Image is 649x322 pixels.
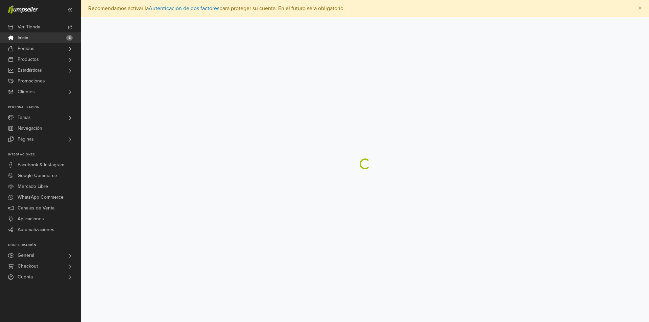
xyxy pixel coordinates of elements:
span: Navegación [18,123,42,134]
p: Configuración [8,243,81,247]
span: Canales de Venta [18,203,54,214]
span: Google Commerce [18,170,57,181]
a: Autenticación de dos factores [149,5,219,12]
span: Inicio [18,32,28,43]
span: Cuenta [18,272,33,282]
span: Mercado Libre [18,181,48,192]
p: Personalización [8,105,81,109]
button: Close [631,0,649,17]
span: Automatizaciones [18,224,54,235]
span: Temas [18,112,31,123]
span: Estadísticas [18,65,42,76]
span: WhatsApp Commerce [18,192,64,203]
span: Páginas [18,134,34,145]
span: Productos [18,54,39,65]
span: × [638,3,642,13]
span: General [18,250,34,261]
span: Pedidos [18,43,34,54]
span: Checkout [18,261,38,272]
span: Aplicaciones [18,214,44,224]
span: Ver Tienda [18,22,40,32]
span: Clientes [18,86,35,97]
p: Integraciones [8,153,81,157]
span: Promociones [18,76,45,86]
span: Facebook & Instagram [18,159,64,170]
span: 6 [66,35,73,41]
